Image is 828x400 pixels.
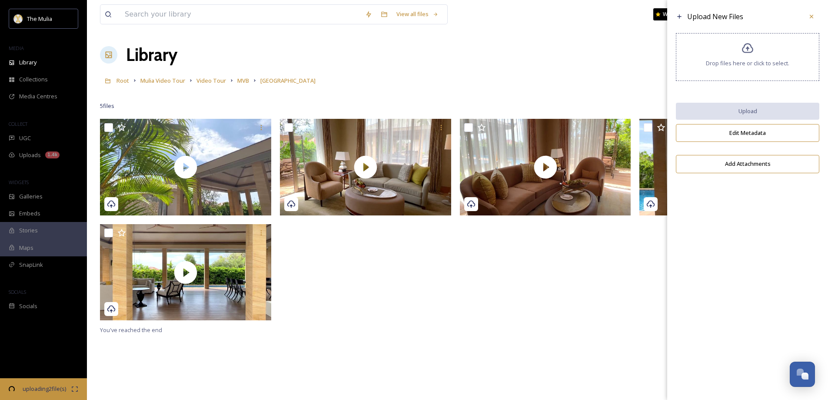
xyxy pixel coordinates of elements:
[196,77,226,84] span: Video Tour
[260,75,316,86] a: [GEOGRAPHIC_DATA]
[9,179,29,185] span: WIDGETS
[100,102,114,110] span: 5 file s
[653,8,697,20] a: What's New
[392,6,443,23] a: View all files
[19,226,38,235] span: Stories
[237,77,249,84] span: MVB
[19,302,37,310] span: Socials
[17,385,71,393] span: uploading 2 file(s)
[100,119,271,215] img: thumbnail
[639,119,811,215] img: thumbnail
[237,75,249,86] a: MVB
[27,15,52,23] span: The Mulia
[116,77,129,84] span: Root
[280,119,451,215] img: thumbnail
[706,59,789,67] span: Drop files here or click to select.
[140,75,185,86] a: Mulia Video Tour
[9,289,26,295] span: SOCIALS
[100,326,162,334] span: You've reached the end
[790,362,815,387] button: Open Chat
[19,151,41,159] span: Uploads
[120,5,361,24] input: Search your library
[9,45,24,51] span: MEDIA
[676,103,819,120] button: Upload
[9,121,27,127] span: COLLECT
[19,92,57,101] span: Media Centres
[260,77,316,84] span: [GEOGRAPHIC_DATA]
[14,14,23,23] img: mulia_logo.png
[19,261,43,269] span: SnapLink
[19,58,37,67] span: Library
[460,119,631,215] img: thumbnail
[19,134,31,142] span: UGC
[196,75,226,86] a: Video Tour
[19,244,33,252] span: Maps
[126,42,177,68] a: Library
[100,224,271,321] img: thumbnail
[676,124,819,142] button: Edit Metadata
[116,75,129,86] a: Root
[676,155,819,173] button: Add Attachments
[140,77,185,84] span: Mulia Video Tour
[19,192,43,201] span: Galleries
[45,151,60,158] div: 1.4k
[687,12,743,21] span: Upload New Files
[19,209,40,218] span: Embeds
[19,75,48,84] span: Collections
